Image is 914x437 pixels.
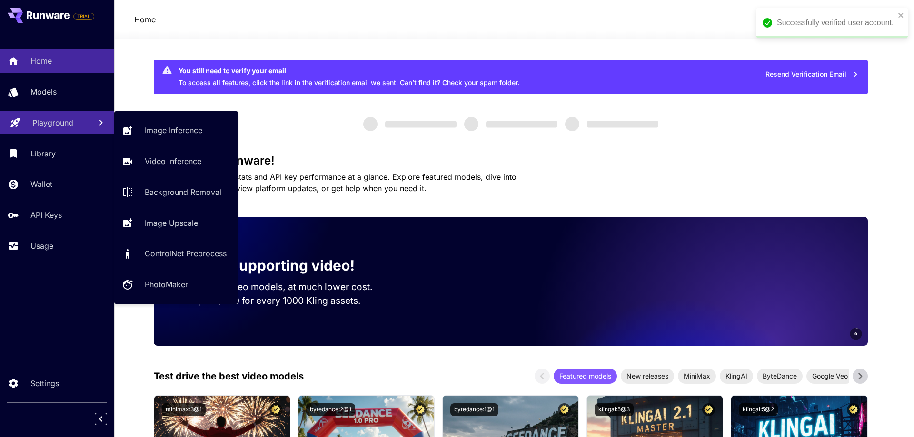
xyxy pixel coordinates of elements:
a: Image Inference [114,119,238,142]
span: TRIAL [74,13,94,20]
span: KlingAI [720,371,753,381]
button: Certified Model – Vetted for best performance and includes a commercial license. [269,403,282,416]
button: Certified Model – Vetted for best performance and includes a commercial license. [702,403,715,416]
p: Home [134,14,156,25]
p: Wallet [30,178,52,190]
div: You still need to verify your email [179,66,519,76]
span: 6 [854,330,857,337]
p: Save up to $500 for every 1000 Kling assets. [169,294,391,308]
a: Video Inference [114,150,238,173]
button: Certified Model – Vetted for best performance and includes a commercial license. [847,403,860,416]
p: Image Upscale [145,217,198,229]
button: close [898,11,904,19]
button: Resend Verification Email [760,65,864,84]
p: Library [30,148,56,159]
a: Image Upscale [114,211,238,234]
p: Usage [30,240,53,252]
a: Background Removal [114,181,238,204]
p: API Keys [30,209,62,221]
span: Google Veo [806,371,854,381]
span: Check out your usage stats and API key performance at a glance. Explore featured models, dive int... [154,172,517,193]
a: ControlNet Preprocess [114,242,238,265]
p: Playground [32,117,73,128]
button: bytedance:2@1 [306,403,355,416]
div: To access all features, click the link in the verification email we sent. Can’t find it? Check yo... [179,63,519,91]
h3: Welcome to Runware! [154,154,868,167]
p: Background Removal [145,186,221,198]
button: klingai:5@3 [595,403,634,416]
button: Collapse sidebar [95,413,107,425]
p: Test drive the best video models [154,369,304,383]
p: Run the best video models, at much lower cost. [169,280,391,294]
button: klingai:5@2 [739,403,778,416]
span: Featured models [554,371,617,381]
div: Collapse sidebar [102,410,114,427]
p: Home [30,55,52,67]
span: ByteDance [757,371,803,381]
p: Image Inference [145,125,202,136]
button: minimax:3@1 [162,403,206,416]
a: PhotoMaker [114,273,238,296]
div: Successfully verified user account. [777,17,895,29]
p: Now supporting video! [196,255,355,276]
p: PhotoMaker [145,279,188,290]
p: Video Inference [145,155,201,167]
p: ControlNet Preprocess [145,248,227,259]
button: Certified Model – Vetted for best performance and includes a commercial license. [558,403,571,416]
p: Settings [30,378,59,389]
span: New releases [621,371,674,381]
span: Add your payment card to enable full platform functionality. [73,10,94,22]
button: bytedance:1@1 [450,403,498,416]
span: MiniMax [678,371,716,381]
button: Certified Model – Vetted for best performance and includes a commercial license. [414,403,427,416]
p: Models [30,86,57,97]
nav: breadcrumb [134,14,156,25]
